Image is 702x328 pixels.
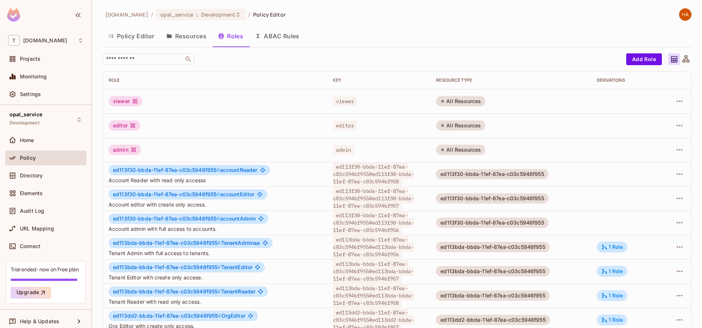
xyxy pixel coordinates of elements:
[113,240,260,246] span: TenantAdminaa
[436,96,485,106] div: All Resources
[20,208,44,214] span: Audit Log
[217,240,221,246] span: #
[679,8,691,21] img: harani.arumalla1@t-mobile.com
[333,121,357,130] span: editor
[113,264,252,270] span: TenantEditor
[102,27,160,45] button: Policy Editor
[113,191,220,197] span: ed113f30-bbda-11ef-87ea-c03c5946f955
[253,11,286,18] span: Policy Editor
[20,74,47,80] span: Monitoring
[436,145,485,155] div: All Resources
[113,288,221,295] span: ed113bda-bbda-11ef-87ea-c03c5946f955
[201,11,235,18] span: Development
[333,211,414,235] span: ed113f30-bbda-11ef-87ea-c03c5946f955#ed113f30-bbda-11ef-87ea-c03c5946f956
[601,292,623,299] div: 1 Role
[216,215,220,222] span: #
[601,317,623,323] div: 1 Role
[113,264,221,270] span: ed113bda-bbda-11ef-87ea-c03c5946f955
[436,193,548,204] div: ed113f30-bbda-11ef-87ea-c03c5946f955
[248,11,250,18] li: /
[218,313,221,319] span: #
[20,243,40,249] span: Connect
[109,201,321,208] span: Account editor with create only access.
[333,145,354,155] span: admin
[113,167,220,173] span: ed113f30-bbda-11ef-87ea-c03c5946f955
[20,91,41,97] span: Settings
[217,288,221,295] span: #
[109,177,321,184] span: Account Reader with read only accesss
[436,266,549,276] div: ed113bda-bbda-11ef-87ea-c03c5946f955
[11,287,51,299] button: Upgrade
[109,250,321,257] span: Tenant Admin with full access to tenants.
[109,120,140,131] div: editor
[216,191,220,197] span: #
[113,289,255,295] span: TenantReader
[20,155,36,161] span: Policy
[160,11,194,18] span: opal_service
[249,27,305,45] button: ABAC Rules
[151,11,153,18] li: /
[20,190,43,196] span: Elements
[20,56,40,62] span: Projects
[113,313,221,319] span: ed113dd2-bbda-11ef-87ea-c03c5946f955
[10,112,42,117] span: opal_service
[7,8,20,22] img: SReyMgAAAABJRU5ErkJggg==
[113,191,255,197] span: accountEditor
[436,77,585,83] div: RESOURCE TYPE
[10,120,39,126] span: Development
[196,12,198,18] span: :
[23,38,67,43] span: Workspace: t-mobile.com
[217,264,221,270] span: #
[601,244,623,250] div: 1 Role
[11,266,79,273] div: Trial ended- now on Free plan
[333,186,414,211] span: ed113f30-bbda-11ef-87ea-c03c5946f955#ed113f30-bbda-11ef-87ea-c03c5946f957
[113,216,256,222] span: accountAdmin
[113,313,245,319] span: OrgEditor
[333,96,357,106] span: viewer
[113,215,220,222] span: ed113f30-bbda-11ef-87ea-c03c5946f955
[436,290,549,301] div: ed113bda-bbda-11ef-87ea-c03c5946f955
[626,53,662,65] button: Add Role
[597,77,656,83] div: Derivations
[109,274,321,281] span: Tenant Editor with create only accese.
[601,268,623,275] div: 1 Role
[20,137,34,143] span: Home
[436,169,548,179] div: ed113f30-bbda-11ef-87ea-c03c5946f955
[113,240,221,246] span: ed113bda-bbda-11ef-87ea-c03c5946f955
[333,235,414,259] span: ed113bda-bbda-11ef-87ea-c03c5946f955#ed113bda-bbda-11ef-87ea-c03c5946f956
[333,283,414,308] span: ed113bda-bbda-11ef-87ea-c03c5946f955#ed113bda-bbda-11ef-87ea-c03c5946f958
[20,226,54,232] span: URL Mapping
[436,120,485,131] div: All Resources
[436,218,548,228] div: ed113f30-bbda-11ef-87ea-c03c5946f955
[333,259,414,283] span: ed113bda-bbda-11ef-87ea-c03c5946f955#ed113bda-bbda-11ef-87ea-c03c5946f957
[20,173,43,179] span: Directory
[105,11,148,18] span: the active workspace
[160,27,212,45] button: Resources
[216,167,220,173] span: #
[436,242,549,252] div: ed113bda-bbda-11ef-87ea-c03c5946f955
[20,318,59,324] span: Help & Updates
[333,162,414,186] span: ed113f30-bbda-11ef-87ea-c03c5946f955#ed113f30-bbda-11ef-87ea-c03c5946f958
[109,77,321,83] div: Role
[109,298,321,305] span: Tenant Reader with read only access.
[436,315,550,325] div: ed113dd2-bbda-11ef-87ea-c03c5946f955
[333,77,424,83] div: Key
[113,167,258,173] span: accountReader
[109,225,321,232] span: Account admin with full access to accounts.
[109,145,141,155] div: admin
[212,27,249,45] button: Roles
[8,35,19,46] span: T
[109,96,142,106] div: viewer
